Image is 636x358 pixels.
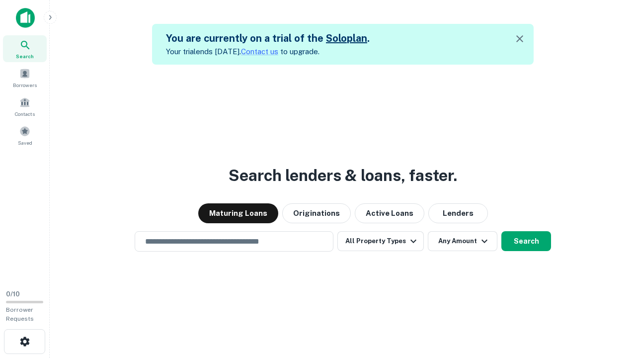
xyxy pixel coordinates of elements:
[337,231,424,251] button: All Property Types
[6,290,20,298] span: 0 / 10
[3,122,47,149] a: Saved
[282,203,351,223] button: Originations
[229,164,457,187] h3: Search lenders & loans, faster.
[16,52,34,60] span: Search
[355,203,424,223] button: Active Loans
[428,231,497,251] button: Any Amount
[3,93,47,120] a: Contacts
[3,35,47,62] a: Search
[3,64,47,91] a: Borrowers
[198,203,278,223] button: Maturing Loans
[166,46,370,58] p: Your trial ends [DATE]. to upgrade.
[241,47,278,56] a: Contact us
[6,306,34,322] span: Borrower Requests
[586,278,636,326] iframe: Chat Widget
[18,139,32,147] span: Saved
[501,231,551,251] button: Search
[16,8,35,28] img: capitalize-icon.png
[13,81,37,89] span: Borrowers
[15,110,35,118] span: Contacts
[166,31,370,46] h5: You are currently on a trial of the .
[326,32,367,44] a: Soloplan
[428,203,488,223] button: Lenders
